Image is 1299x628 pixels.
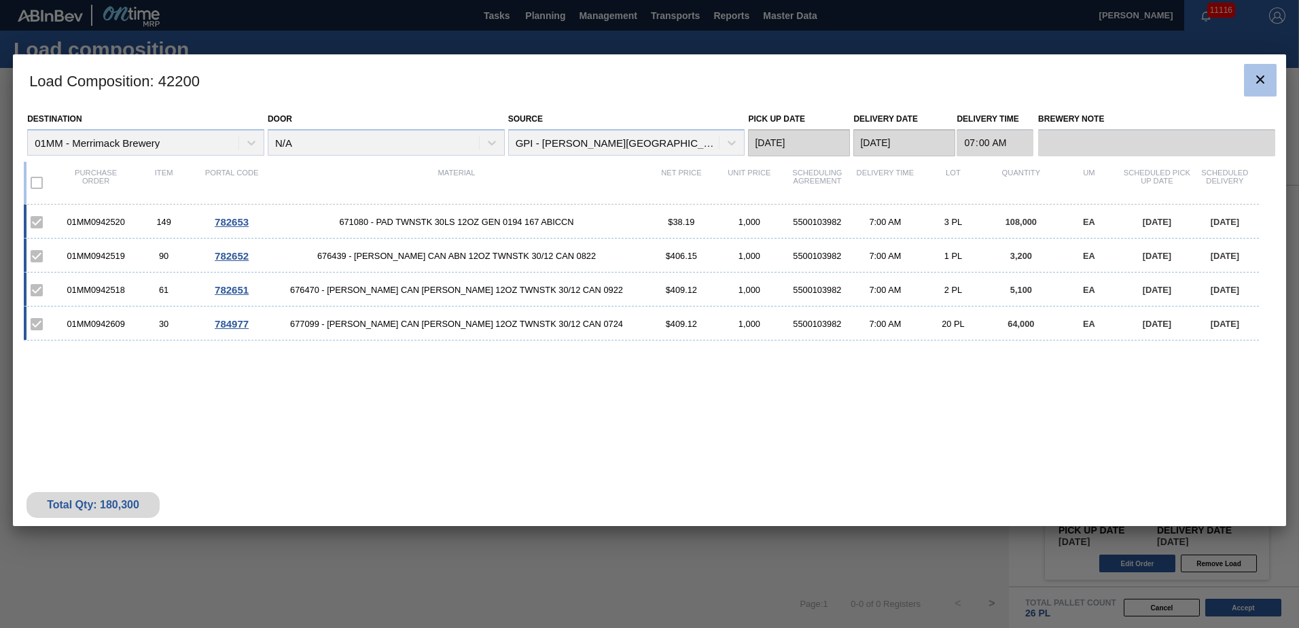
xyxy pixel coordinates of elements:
[1055,169,1123,197] div: UM
[266,217,647,227] span: 671080 - PAD TWNSTK 30LS 12OZ GEN 0194 167 ABICCN
[851,319,919,329] div: 7:00 AM
[130,285,198,295] div: 61
[1211,285,1239,295] span: [DATE]
[919,217,987,227] div: 3 PL
[215,284,249,296] span: 782651
[851,285,919,295] div: 7:00 AM
[919,319,987,329] div: 20 PL
[851,217,919,227] div: 7:00 AM
[1123,169,1191,197] div: Scheduled Pick up Date
[715,319,783,329] div: 1,000
[198,318,266,330] div: Go to Order
[647,217,715,227] div: $38.19
[1211,319,1239,329] span: [DATE]
[1083,285,1095,295] span: EA
[1143,319,1171,329] span: [DATE]
[919,285,987,295] div: 2 PL
[957,109,1033,129] label: Delivery Time
[130,217,198,227] div: 149
[268,114,292,124] label: Door
[1083,319,1095,329] span: EA
[266,169,647,197] div: Material
[1143,251,1171,261] span: [DATE]
[715,251,783,261] div: 1,000
[198,216,266,228] div: Go to Order
[783,319,851,329] div: 5500103982
[130,251,198,261] div: 90
[266,319,647,329] span: 677099 - CARR CAN BUD 12OZ TWNSTK 30/12 CAN 0724
[647,169,715,197] div: Net Price
[1006,217,1037,227] span: 108,000
[1211,251,1239,261] span: [DATE]
[919,169,987,197] div: Lot
[1038,109,1275,129] label: Brewery Note
[1143,285,1171,295] span: [DATE]
[62,285,130,295] div: 01MM0942518
[266,251,647,261] span: 676439 - CARR CAN ABN 12OZ TWNSTK 30/12 CAN 0822
[647,251,715,261] div: $406.15
[62,169,130,197] div: Purchase order
[987,169,1055,197] div: Quantity
[647,319,715,329] div: $409.12
[508,114,543,124] label: Source
[37,499,149,511] div: Total Qty: 180,300
[215,250,249,262] span: 782652
[1010,251,1032,261] span: 3,200
[130,319,198,329] div: 30
[783,217,851,227] div: 5500103982
[783,285,851,295] div: 5500103982
[62,217,130,227] div: 01MM0942520
[27,114,82,124] label: Destination
[1008,319,1034,329] span: 64,000
[266,285,647,295] span: 676470 - CARR CAN BUD 12OZ TWNSTK 30/12 CAN 0922
[215,318,249,330] span: 784977
[62,319,130,329] div: 01MM0942609
[748,129,850,156] input: mm/dd/yyyy
[1010,285,1032,295] span: 5,100
[715,217,783,227] div: 1,000
[853,129,955,156] input: mm/dd/yyyy
[715,285,783,295] div: 1,000
[715,169,783,197] div: Unit Price
[1143,217,1171,227] span: [DATE]
[13,54,1286,106] h3: Load Composition : 42200
[1083,217,1095,227] span: EA
[62,251,130,261] div: 01MM0942519
[198,169,266,197] div: Portal code
[647,285,715,295] div: $409.12
[853,114,917,124] label: Delivery Date
[1191,169,1259,197] div: Scheduled Delivery
[919,251,987,261] div: 1 PL
[1083,251,1095,261] span: EA
[748,114,805,124] label: Pick up Date
[783,251,851,261] div: 5500103982
[215,216,249,228] span: 782653
[851,169,919,197] div: Delivery Time
[198,284,266,296] div: Go to Order
[1211,217,1239,227] span: [DATE]
[783,169,851,197] div: Scheduling Agreement
[130,169,198,197] div: Item
[851,251,919,261] div: 7:00 AM
[198,250,266,262] div: Go to Order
